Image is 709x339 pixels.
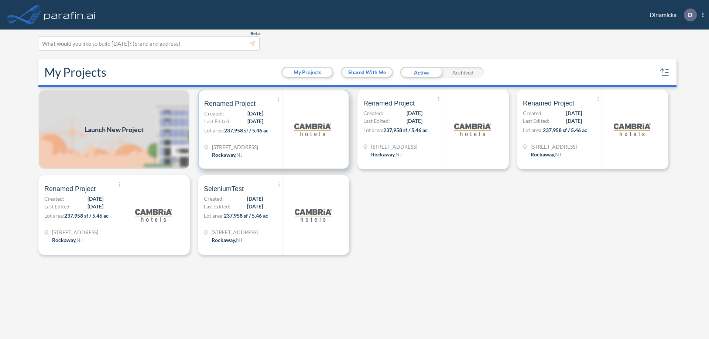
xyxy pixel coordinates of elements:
span: Lot area: [523,127,543,133]
span: Created: [523,109,543,117]
span: Renamed Project [44,184,96,193]
span: 237,958 sf / 5.46 ac [543,127,587,133]
button: Shared With Me [342,68,392,77]
span: Created: [204,195,224,203]
span: [DATE] [566,117,582,125]
span: Rockaway , [212,237,236,243]
span: 237,958 sf / 5.46 ac [64,212,109,219]
span: 237,958 sf / 5.46 ac [383,127,428,133]
button: My Projects [282,68,332,77]
span: NJ [395,151,402,158]
span: 321 Mt Hope Ave [212,143,258,151]
div: Rockaway, NJ [371,151,402,158]
span: Lot area: [363,127,383,133]
div: Dinamicka [638,8,703,21]
span: Last Edited: [204,203,230,210]
span: [DATE] [566,109,582,117]
span: [DATE] [247,117,263,125]
span: Last Edited: [204,117,231,125]
span: NJ [236,152,243,158]
span: 237,958 sf / 5.46 ac [224,127,268,134]
img: logo [135,197,172,234]
img: logo [454,111,491,148]
img: logo [295,197,332,234]
p: D [688,11,692,18]
div: Rockaway, NJ [212,151,243,159]
span: 237,958 sf / 5.46 ac [224,212,268,219]
span: Last Edited: [523,117,549,125]
span: Created: [44,195,64,203]
span: 321 Mt Hope Ave [52,228,98,236]
img: add [38,90,190,169]
span: Beta [250,31,260,37]
span: [DATE] [247,195,263,203]
span: Rockaway , [212,152,236,158]
span: SeleniumTest [204,184,244,193]
span: Rockaway , [52,237,76,243]
span: Last Edited: [363,117,390,125]
img: logo [42,7,97,22]
span: 321 Mt Hope Ave [371,143,417,151]
span: [DATE] [407,117,422,125]
div: Active [400,67,442,78]
span: Lot area: [204,212,224,219]
span: 321 Mt Hope Ave [212,228,258,236]
div: Rockaway, NJ [212,236,242,244]
span: [DATE] [247,110,263,117]
span: [DATE] [88,203,103,210]
span: Renamed Project [363,99,415,108]
img: logo [614,111,651,148]
span: NJ [76,237,83,243]
h2: My Projects [44,65,106,79]
span: Lot area: [44,212,64,219]
span: Launch New Project [85,125,144,135]
span: Rockaway , [531,151,555,158]
div: Archived [442,67,484,78]
span: Created: [363,109,383,117]
span: [DATE] [247,203,263,210]
span: Renamed Project [523,99,574,108]
span: [DATE] [407,109,422,117]
div: Rockaway, NJ [531,151,561,158]
span: NJ [236,237,242,243]
button: sort [659,66,671,78]
span: Rockaway , [371,151,395,158]
span: Renamed Project [204,99,256,108]
span: Last Edited: [44,203,71,210]
span: 321 Mt Hope Ave [531,143,577,151]
div: Rockaway, NJ [52,236,83,244]
span: Lot area: [204,127,224,134]
img: logo [294,111,331,148]
span: Created: [204,110,224,117]
span: [DATE] [88,195,103,203]
a: Launch New Project [38,90,190,169]
span: NJ [555,151,561,158]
